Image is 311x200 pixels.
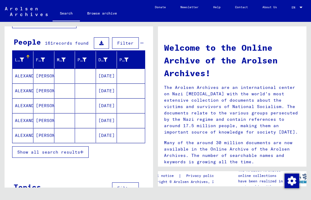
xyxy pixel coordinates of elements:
p: Copyright © Arolsen Archives, 2021 [148,179,223,185]
div: Maiden Name [57,57,66,63]
div: Prisoner # [119,57,128,63]
span: Show all search results [17,149,80,155]
img: Arolsen_neg.svg [5,7,48,16]
a: Browse archive [80,6,124,21]
mat-header-cell: Last Name [12,51,33,68]
mat-cell: ALEXANDEROPULES [12,69,33,83]
mat-cell: ALEXANDROPULES [12,128,33,143]
div: Place of Birth [77,55,96,65]
span: 161 [45,40,53,46]
h1: Welcome to the Online Archive of the Arolsen Archives! [164,41,300,80]
mat-cell: [PERSON_NAME] [33,83,54,98]
a: Search [53,6,80,22]
mat-header-cell: First Name [33,51,54,68]
div: Topics [14,181,41,192]
p: The Arolsen Archives are an international center on Nazi [MEDICAL_DATA] with the world’s most ext... [164,84,300,135]
mat-cell: ALEXANDEROPULES [12,83,33,98]
mat-header-cell: Prisoner # [117,51,145,68]
div: Date of Birth [98,55,117,65]
a: Legal notice [148,173,179,179]
mat-cell: [DATE] [96,83,117,98]
button: Filter [112,37,139,49]
mat-cell: [PERSON_NAME] [33,69,54,83]
div: First Name [36,55,54,65]
span: EN [292,6,298,9]
span: Filter [117,40,134,46]
button: Filter [112,182,139,194]
div: | [148,173,223,179]
mat-cell: [PERSON_NAME] [33,98,54,113]
p: have been realized in partnership with [238,178,288,189]
div: Prisoner # [119,55,138,65]
mat-header-cell: Date of Birth [96,51,117,68]
div: Last Name [15,55,33,65]
div: First Name [36,57,45,63]
img: Change consent [285,174,299,188]
div: Place of Birth [77,57,87,63]
mat-cell: [PERSON_NAME] [33,113,54,128]
mat-cell: [DATE] [96,128,117,143]
span: records found [53,40,89,46]
span: Filter [117,185,134,191]
mat-cell: ALEXANDROPULES [12,113,33,128]
mat-cell: [DATE] [96,69,117,83]
mat-cell: [DATE] [96,113,117,128]
button: Show all search results [12,146,89,158]
mat-cell: [PERSON_NAME] [33,128,54,143]
mat-cell: [DATE] [96,98,117,113]
div: People [14,36,41,47]
mat-header-cell: Maiden Name [54,51,75,68]
div: Last Name [15,57,24,63]
div: Maiden Name [57,55,75,65]
mat-cell: ALEXANDROPULES [12,98,33,113]
div: Date of Birth [98,57,108,63]
mat-header-cell: Place of Birth [75,51,96,68]
p: Many of the around 30 million documents are now available in the Online Archive of the Arolsen Ar... [164,140,300,165]
p: The Arolsen Archives online collections [238,168,288,178]
div: Change consent [284,173,299,188]
a: Privacy policy [181,173,223,179]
